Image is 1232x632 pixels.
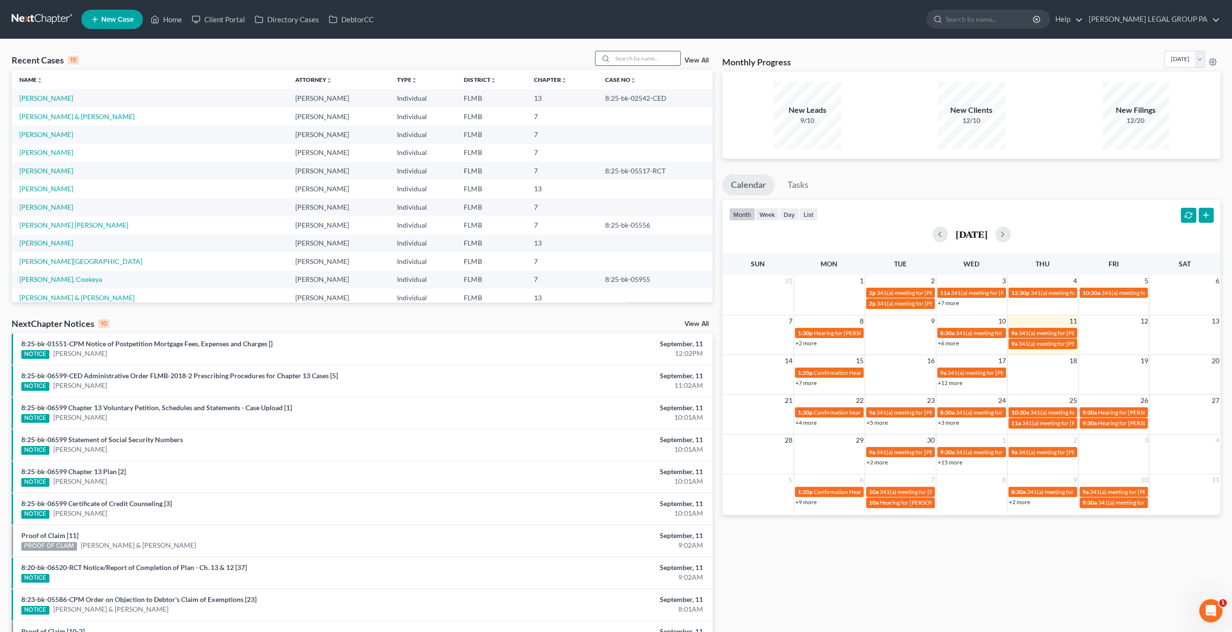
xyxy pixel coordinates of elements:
[774,116,841,125] div: 9/10
[940,409,955,416] span: 8:30a
[1072,474,1078,486] span: 9
[389,89,456,107] td: Individual
[19,94,73,102] a: [PERSON_NAME]
[799,208,818,221] button: list
[963,260,979,268] span: Wed
[938,339,959,347] a: +6 more
[1068,395,1078,406] span: 25
[464,76,496,83] a: Districtunfold_more
[456,216,526,234] td: FLMB
[880,499,955,506] span: Hearing for [PERSON_NAME]
[784,434,793,446] span: 28
[798,409,813,416] span: 1:30p
[605,76,636,83] a: Case Nounfold_more
[869,409,875,416] span: 9a
[1011,409,1029,416] span: 10:30a
[324,11,379,28] a: DebtorCC
[561,77,567,83] i: unfold_more
[101,16,134,23] span: New Case
[1215,434,1220,446] span: 4
[956,448,1049,456] span: 341(a) meeting for [PERSON_NAME]
[482,563,703,572] div: September, 11
[869,499,879,506] span: 10a
[526,162,597,180] td: 7
[877,300,1021,307] span: 341(a) meeting for [PERSON_NAME] & [PERSON_NAME]
[21,467,126,476] a: 8:25-bk-06599 Chapter 13 Plan [2]
[456,289,526,307] td: FLMB
[855,355,865,367] span: 15
[940,448,955,456] span: 9:30a
[1031,289,1124,296] span: 341(a) meeting for [PERSON_NAME]
[288,180,389,198] td: [PERSON_NAME]
[940,289,950,296] span: 11a
[956,329,1049,337] span: 341(a) meeting for [PERSON_NAME]
[1001,474,1007,486] span: 8
[1011,289,1030,296] span: 12:30p
[1082,499,1097,506] span: 9:30a
[526,125,597,143] td: 7
[938,116,1005,125] div: 12/10
[1009,498,1030,506] a: +2 more
[859,315,865,327] span: 8
[1027,488,1171,495] span: 341(a) meeting for [PERSON_NAME] & [PERSON_NAME]
[1082,289,1100,296] span: 10:30a
[482,604,703,614] div: 8:01AM
[526,180,597,198] td: 13
[938,459,962,466] a: +15 more
[1109,260,1119,268] span: Fri
[526,216,597,234] td: 7
[288,252,389,270] td: [PERSON_NAME]
[1139,395,1149,406] span: 26
[1211,474,1220,486] span: 11
[389,289,456,307] td: Individual
[482,467,703,477] div: September, 11
[1179,260,1191,268] span: Sat
[456,89,526,107] td: FLMB
[930,315,936,327] span: 9
[21,510,49,519] div: NOTICE
[19,112,135,121] a: [PERSON_NAME] & [PERSON_NAME]
[21,414,49,423] div: NOTICE
[940,369,946,376] span: 9a
[21,606,49,615] div: NOTICE
[456,234,526,252] td: FLMB
[597,89,713,107] td: 8:25-bk-02542-CED
[482,403,703,413] div: September, 11
[456,198,526,216] td: FLMB
[1098,499,1191,506] span: 341(a) meeting for [PERSON_NAME]
[68,56,79,64] div: 15
[1098,409,1220,416] span: Hearing for [PERSON_NAME] [PERSON_NAME]
[1072,434,1078,446] span: 2
[53,509,107,518] a: [PERSON_NAME]
[1084,11,1220,28] a: [PERSON_NAME] LEGAL GROUP PA
[490,77,496,83] i: unfold_more
[482,531,703,540] div: September, 11
[788,315,793,327] span: 7
[894,260,907,268] span: Tue
[1082,409,1097,416] span: 9:30a
[1001,434,1007,446] span: 1
[926,434,936,446] span: 30
[19,167,73,175] a: [PERSON_NAME]
[784,275,793,287] span: 31
[288,216,389,234] td: [PERSON_NAME]
[482,381,703,390] div: 11:02AM
[1001,275,1007,287] span: 3
[21,574,49,583] div: NOTICE
[859,275,865,287] span: 1
[526,144,597,162] td: 7
[1019,329,1112,337] span: 341(a) meeting for [PERSON_NAME]
[612,51,680,65] input: Search by name...
[1090,488,1183,495] span: 341(a) meeting for [PERSON_NAME]
[869,448,875,456] span: 9a
[187,11,250,28] a: Client Portal
[938,379,962,386] a: +12 more
[798,488,813,495] span: 1:35p
[945,10,1034,28] input: Search by name...
[12,318,109,329] div: NextChapter Notices
[482,595,703,604] div: September, 11
[411,77,417,83] i: unfold_more
[21,446,49,455] div: NOTICE
[1143,275,1149,287] span: 5
[526,252,597,270] td: 7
